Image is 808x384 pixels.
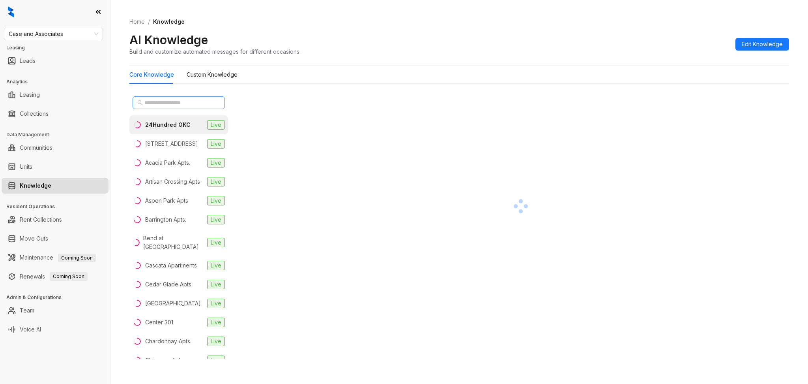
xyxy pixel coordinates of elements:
[6,78,110,85] h3: Analytics
[20,159,32,175] a: Units
[2,87,108,103] li: Leasing
[20,53,36,69] a: Leads
[2,231,108,247] li: Move Outs
[2,178,108,194] li: Knowledge
[137,100,143,105] span: search
[129,47,301,56] div: Build and customize automated messages for different occasions.
[58,254,96,262] span: Coming Soon
[2,322,108,337] li: Voice AI
[2,250,108,265] li: Maintenance
[207,215,225,224] span: Live
[207,177,225,186] span: Live
[2,106,108,122] li: Collections
[145,299,201,308] div: [GEOGRAPHIC_DATA]
[129,32,208,47] h2: AI Knowledge
[20,140,52,156] a: Communities
[128,17,146,26] a: Home
[207,356,225,365] span: Live
[143,234,204,251] div: Bend at [GEOGRAPHIC_DATA]
[20,322,41,337] a: Voice AI
[207,196,225,205] span: Live
[207,120,225,130] span: Live
[207,318,225,327] span: Live
[20,269,88,284] a: RenewalsComing Soon
[742,40,783,49] span: Edit Knowledge
[2,53,108,69] li: Leads
[207,337,225,346] span: Live
[6,44,110,51] h3: Leasing
[9,28,98,40] span: Case and Associates
[20,106,49,122] a: Collections
[145,356,185,365] div: Chimneys Apts.
[145,337,191,346] div: Chardonnay Apts.
[145,139,198,148] div: [STREET_ADDRESS]
[8,6,14,17] img: logo
[207,139,225,149] span: Live
[2,159,108,175] li: Units
[20,212,62,228] a: Rent Collections
[145,280,191,289] div: Cedar Glade Apts
[2,269,108,284] li: Renewals
[145,318,173,327] div: Center 301
[145,261,197,270] div: Cascata Apartments
[207,158,225,168] span: Live
[153,18,185,25] span: Knowledge
[207,238,225,247] span: Live
[145,158,190,167] div: Acacia Park Apts.
[20,231,48,247] a: Move Outs
[735,38,789,51] button: Edit Knowledge
[187,70,238,79] div: Custom Knowledge
[50,272,88,281] span: Coming Soon
[20,303,34,318] a: Team
[2,303,108,318] li: Team
[6,203,110,210] h3: Resident Operations
[2,212,108,228] li: Rent Collections
[145,215,186,224] div: Barrington Apts.
[2,140,108,156] li: Communities
[129,70,174,79] div: Core Knowledge
[6,131,110,138] h3: Data Management
[6,294,110,301] h3: Admin & Configurations
[145,177,200,186] div: Artisan Crossing Apts
[148,17,150,26] li: /
[207,280,225,289] span: Live
[207,261,225,270] span: Live
[20,87,40,103] a: Leasing
[145,120,191,129] div: 24Hundred OKC
[20,178,51,194] a: Knowledge
[145,196,188,205] div: Aspen Park Apts
[207,299,225,308] span: Live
